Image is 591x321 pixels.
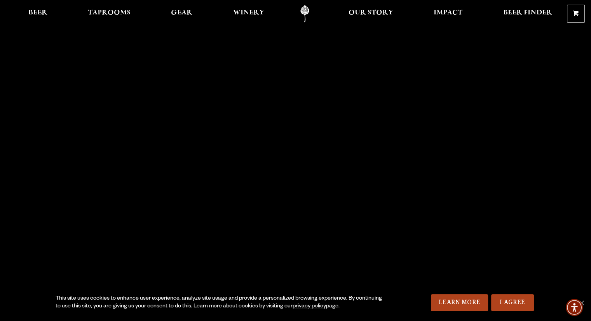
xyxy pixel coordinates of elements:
a: I Agree [491,294,534,311]
span: Winery [233,10,264,16]
span: Impact [434,10,462,16]
span: Taprooms [88,10,131,16]
span: Our Story [349,10,393,16]
a: Winery [228,5,269,23]
a: Impact [429,5,467,23]
a: Our Story [343,5,398,23]
a: Taprooms [83,5,136,23]
span: Beer Finder [503,10,552,16]
a: Learn More [431,294,488,311]
a: Beer Finder [498,5,557,23]
span: Gear [171,10,192,16]
a: Beer [23,5,52,23]
a: Odell Home [290,5,319,23]
div: This site uses cookies to enhance user experience, analyze site usage and provide a personalized ... [56,295,387,311]
a: Gear [166,5,197,23]
a: privacy policy [293,304,326,310]
div: Accessibility Menu [566,299,583,316]
span: Beer [28,10,47,16]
